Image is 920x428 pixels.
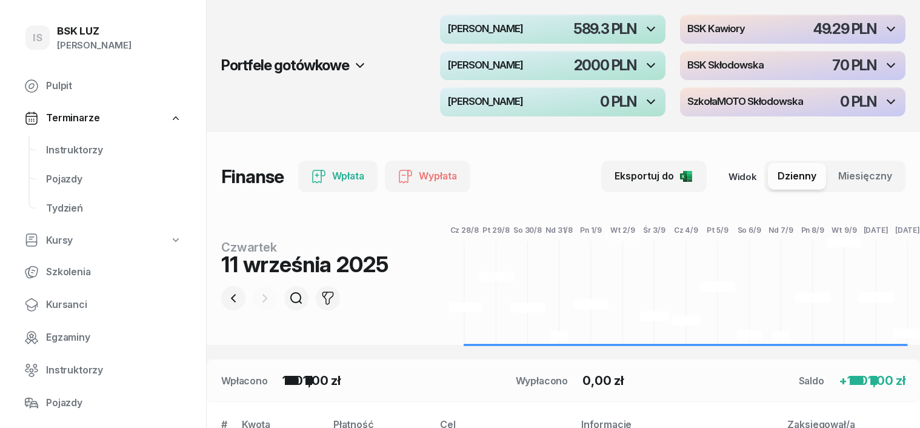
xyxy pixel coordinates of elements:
tspan: Pn 8/9 [801,226,824,235]
a: Instruktorzy [15,356,192,385]
span: Kursy [46,233,73,249]
button: SzkołaMOTO Skłodowska0 PLN [680,87,905,116]
a: Egzaminy [15,323,192,352]
div: Eksportuj do [615,169,693,184]
div: BSK LUZ [57,26,132,36]
tspan: Cz 28/8 [450,226,479,235]
h4: BSK Kawiory [687,24,745,35]
span: Instruktorzy [46,363,182,378]
button: Eksportuj do [601,161,707,192]
h2: Portfele gotówkowe [221,56,349,75]
tspan: Wt 2/9 [610,226,635,235]
button: [PERSON_NAME]2000 PLN [440,51,665,80]
tspan: Nd 7/9 [769,226,793,235]
a: Tydzień [36,194,192,223]
span: Egzaminy [46,330,182,346]
span: Szkolenia [46,264,182,280]
a: Pulpit [15,72,192,101]
div: Wpłacono [221,373,268,388]
button: [PERSON_NAME]589.3 PLN [440,15,665,44]
a: Kursanci [15,290,192,319]
span: Pulpit [46,78,182,94]
tspan: [DATE] [895,226,920,235]
div: czwartek [221,241,388,253]
tspan: So 6/9 [738,226,761,235]
div: [PERSON_NAME] [57,38,132,53]
button: Wpłata [298,161,378,192]
div: Wypłacono [516,373,568,388]
a: Kursy [15,227,192,255]
a: Pojazdy [36,165,192,194]
tspan: Wt 9/9 [832,226,857,235]
tspan: Śr 3/9 [644,225,665,235]
button: Miesięczny [828,163,902,190]
button: BSK Skłodowska70 PLN [680,51,905,80]
div: Saldo [799,373,824,388]
h4: SzkołaMOTO Skłodowska [687,96,803,107]
div: Wpłata [312,169,364,184]
h4: [PERSON_NAME] [447,60,523,71]
span: Dzienny [778,169,816,184]
button: BSK Kawiory49.29 PLN [680,15,905,44]
span: IS [33,33,42,43]
button: Wypłata [385,161,470,192]
tspan: Pt 5/9 [707,226,728,235]
div: 589.3 PLN [573,22,636,36]
span: Instruktorzy [46,142,182,158]
tspan: Pt 29/8 [482,226,510,235]
h4: [PERSON_NAME] [447,24,523,35]
span: + [839,373,847,388]
tspan: Cz 4/9 [674,226,698,235]
div: 11 września 2025 [221,253,388,275]
button: [PERSON_NAME]0 PLN [440,87,665,116]
tspan: [DATE] [864,226,888,235]
span: Pojazdy [46,172,182,187]
div: 0 PLN [840,95,876,109]
h4: [PERSON_NAME] [447,96,523,107]
span: Miesięczny [838,169,892,184]
span: Terminarze [46,110,99,126]
a: Terminarze [15,104,192,132]
tspan: So 30/8 [513,226,542,235]
a: Pojazdy [15,389,192,418]
a: Instruktorzy [36,136,192,165]
a: Szkolenia [15,258,192,287]
div: 2000 PLN [574,58,636,73]
div: 70 PLN [832,58,876,73]
div: 0 PLN [600,95,636,109]
button: Dzienny [768,163,826,190]
div: Wypłata [398,169,457,184]
div: 49.29 PLN [813,22,876,36]
span: Pojazdy [46,395,182,411]
h1: Finanse [221,166,284,187]
tspan: Nd 31/8 [545,226,573,235]
h4: BSK Skłodowska [687,60,764,71]
span: Kursanci [46,297,182,313]
span: Tydzień [46,201,182,216]
tspan: Pn 1/9 [581,226,602,235]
